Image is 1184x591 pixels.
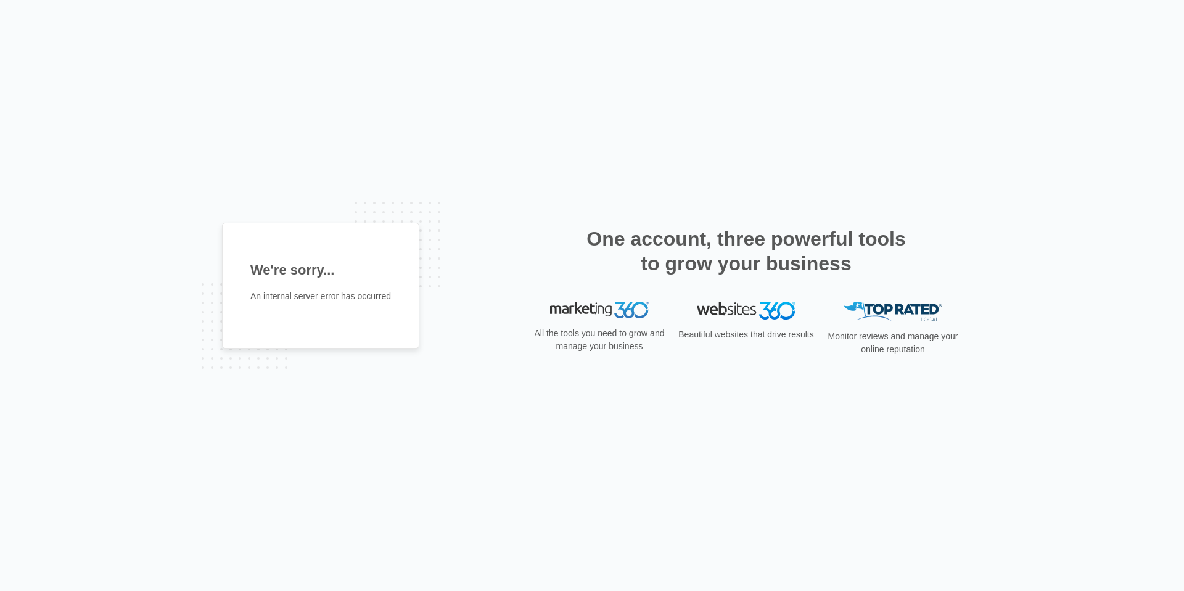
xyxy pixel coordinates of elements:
[844,302,942,322] img: Top Rated Local
[530,327,668,353] p: All the tools you need to grow and manage your business
[824,330,962,356] p: Monitor reviews and manage your online reputation
[250,290,391,303] p: An internal server error has occurred
[677,328,815,341] p: Beautiful websites that drive results
[697,302,795,320] img: Websites 360
[250,260,391,280] h1: We're sorry...
[583,226,910,276] h2: One account, three powerful tools to grow your business
[550,302,649,319] img: Marketing 360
